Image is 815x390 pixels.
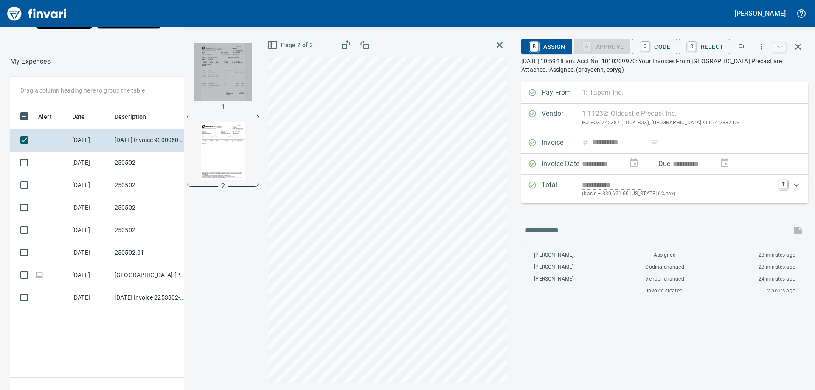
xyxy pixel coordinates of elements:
[521,39,572,54] button: RAssign
[645,275,684,283] span: Vendor changed
[69,196,111,219] td: [DATE]
[5,3,69,24] img: Finvari
[771,36,808,57] span: Close invoice
[534,263,573,272] span: [PERSON_NAME]
[269,40,313,51] span: Page 2 of 2
[732,37,750,56] button: Flag
[111,174,188,196] td: 250502
[194,122,252,180] img: Page 2
[69,174,111,196] td: [DATE]
[10,56,51,67] p: My Expenses
[686,39,723,54] span: Reject
[641,42,649,51] a: C
[647,287,683,295] span: Invoice created
[759,275,795,283] span: 24 minutes ago
[528,39,565,54] span: Assign
[10,56,51,67] nav: breadcrumb
[582,190,774,198] p: (basis + $30,621.66 [US_STATE] 6% tax)
[688,42,696,51] a: R
[111,219,188,241] td: 250502
[221,102,225,112] p: 1
[69,219,111,241] td: [DATE]
[111,129,188,152] td: [DATE] Invoice 9000060917 from Oldcastle Precast Inc. (1-11232)
[38,112,63,122] span: Alert
[69,129,111,152] td: [DATE]
[574,42,631,50] div: Coding Required
[521,175,808,203] div: Expand
[788,220,808,241] span: This records your message into the invoice and notifies anyone mentioned
[767,287,795,295] span: 2 hours ago
[69,241,111,264] td: [DATE]
[69,152,111,174] td: [DATE]
[266,37,316,53] button: Page 2 of 2
[534,275,573,283] span: [PERSON_NAME]
[759,251,795,260] span: 23 minutes ago
[111,152,188,174] td: 250502
[759,263,795,272] span: 23 minutes ago
[752,37,771,56] button: More
[221,181,225,191] p: 2
[733,7,788,20] button: [PERSON_NAME]
[38,112,52,122] span: Alert
[194,43,252,101] img: Page 1
[35,272,44,278] span: Online transaction
[69,286,111,309] td: [DATE]
[111,196,188,219] td: 250502
[779,180,787,188] a: T
[72,112,96,122] span: Date
[115,112,157,122] span: Description
[639,39,670,54] span: Code
[773,42,786,52] a: esc
[679,39,730,54] button: RReject
[645,263,684,272] span: Coding changed
[521,57,808,74] p: [DATE] 10:59:18 am. Acct No. 1010209970: Your Invoices From [GEOGRAPHIC_DATA] Precast are Attache...
[542,180,582,198] p: Total
[69,264,111,286] td: [DATE]
[115,112,146,122] span: Description
[534,251,573,260] span: [PERSON_NAME]
[20,86,145,95] p: Drag a column heading here to group the table
[72,112,85,122] span: Date
[530,42,538,51] a: R
[111,286,188,309] td: [DATE] Invoice 2253302-IN from Specialty Construction Supply (1-38823)
[735,9,786,18] h5: [PERSON_NAME]
[111,264,188,286] td: [GEOGRAPHIC_DATA] [PERSON_NAME] ID
[654,251,675,260] span: Assigned
[111,241,188,264] td: 250502.01
[632,39,677,54] button: CCode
